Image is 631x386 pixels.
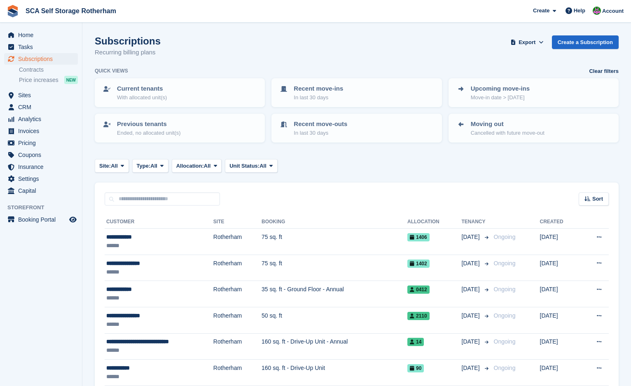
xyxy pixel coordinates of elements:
span: CRM [18,101,68,113]
img: Sarah Race [593,7,601,15]
span: Tasks [18,41,68,53]
span: Export [519,38,535,47]
td: [DATE] [540,333,580,360]
p: Previous tenants [117,119,181,129]
a: SCA Self Storage Rotherham [22,4,119,18]
td: [DATE] [540,307,580,333]
span: Coupons [18,149,68,161]
span: [DATE] [462,259,481,268]
p: Current tenants [117,84,167,94]
span: All [259,162,266,170]
th: Site [213,215,262,229]
span: Allocation: [176,162,204,170]
span: [DATE] [462,233,481,241]
td: Rotherham [213,333,262,360]
h6: Quick views [95,67,128,75]
span: Insurance [18,161,68,173]
td: Rotherham [213,229,262,255]
span: [DATE] [462,337,481,346]
span: Ongoing [494,312,516,319]
span: 90 [407,364,424,372]
p: Move-in date > [DATE] [471,94,530,102]
th: Created [540,215,580,229]
span: 14 [407,338,424,346]
a: menu [4,161,78,173]
a: menu [4,89,78,101]
span: Sites [18,89,68,101]
td: 35 sq. ft - Ground Floor - Annual [262,281,407,307]
p: In last 30 days [294,94,343,102]
span: [DATE] [462,311,481,320]
td: [DATE] [540,360,580,386]
span: 1406 [407,233,430,241]
span: Ongoing [494,234,516,240]
th: Tenancy [462,215,491,229]
a: menu [4,41,78,53]
p: Moving out [471,119,545,129]
a: Recent move-outs In last 30 days [272,115,441,142]
a: Upcoming move-ins Move-in date > [DATE] [449,79,618,106]
span: Ongoing [494,286,516,292]
p: Recurring billing plans [95,48,161,57]
a: Clear filters [589,67,619,75]
td: Rotherham [213,360,262,386]
span: [DATE] [462,364,481,372]
a: Moving out Cancelled with future move-out [449,115,618,142]
th: Booking [262,215,407,229]
a: Price increases NEW [19,75,78,84]
button: Type: All [132,159,168,173]
span: Type: [137,162,151,170]
p: In last 30 days [294,129,347,137]
span: [DATE] [462,285,481,294]
a: menu [4,113,78,125]
span: Ongoing [494,365,516,371]
a: Create a Subscription [552,35,619,49]
span: Ongoing [494,338,516,345]
span: All [204,162,211,170]
td: 75 sq. ft [262,255,407,281]
p: With allocated unit(s) [117,94,167,102]
span: Sort [592,195,603,203]
span: Invoices [18,125,68,137]
a: menu [4,214,78,225]
a: Recent move-ins In last 30 days [272,79,441,106]
span: Pricing [18,137,68,149]
p: Upcoming move-ins [471,84,530,94]
p: Recent move-ins [294,84,343,94]
button: Site: All [95,159,129,173]
button: Unit Status: All [225,159,277,173]
img: stora-icon-8386f47178a22dfd0bd8f6a31ec36ba5ce8667c1dd55bd0f319d3a0aa187defe.svg [7,5,19,17]
th: Allocation [407,215,462,229]
td: Rotherham [213,281,262,307]
a: Preview store [68,215,78,225]
td: [DATE] [540,281,580,307]
span: 2110 [407,312,430,320]
span: Storefront [7,204,82,212]
span: Booking Portal [18,214,68,225]
span: Create [533,7,549,15]
span: Price increases [19,76,58,84]
p: Cancelled with future move-out [471,129,545,137]
span: 1402 [407,260,430,268]
span: All [111,162,118,170]
button: Export [509,35,545,49]
td: 160 sq. ft - Drive-Up Unit - Annual [262,333,407,360]
span: Help [574,7,585,15]
span: All [150,162,157,170]
a: menu [4,173,78,185]
a: menu [4,185,78,197]
h1: Subscriptions [95,35,161,47]
a: menu [4,29,78,41]
a: menu [4,101,78,113]
a: Previous tenants Ended, no allocated unit(s) [96,115,264,142]
span: Analytics [18,113,68,125]
span: 0412 [407,285,430,294]
td: 160 sq. ft - Drive-Up Unit [262,360,407,386]
span: Site: [99,162,111,170]
td: 50 sq. ft [262,307,407,333]
td: [DATE] [540,255,580,281]
td: Rotherham [213,307,262,333]
td: [DATE] [540,229,580,255]
div: NEW [64,76,78,84]
p: Ended, no allocated unit(s) [117,129,181,137]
